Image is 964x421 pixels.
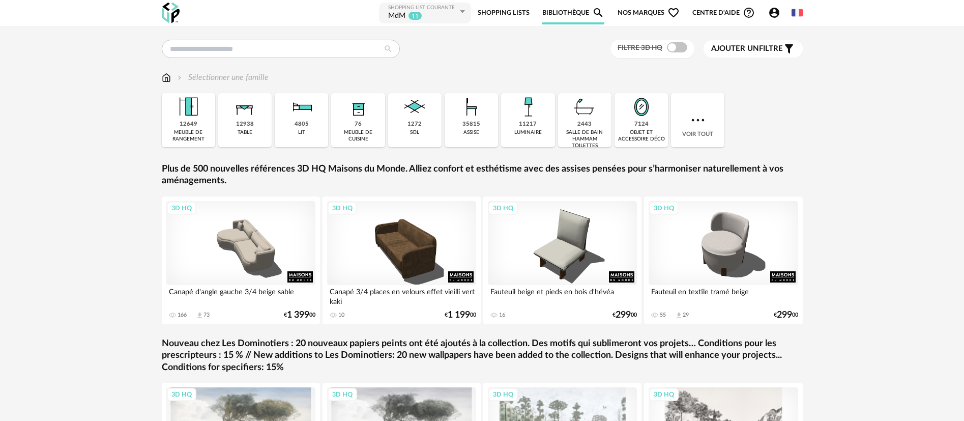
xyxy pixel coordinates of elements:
[561,129,608,149] div: salle de bain hammam toilettes
[448,312,470,319] span: 1 199
[176,72,184,83] img: svg+xml;base64,PHN2ZyB3aWR0aD0iMTYiIGhlaWdodD0iMTYiIHZpZXdCb3g9IjAgMCAxNiAxNiIgZmlsbD0ibm9uZSIgeG...
[462,121,480,128] div: 35815
[792,7,803,18] img: fr
[408,11,422,20] sup: 11
[401,93,428,121] img: Sol.png
[180,121,197,128] div: 12649
[174,93,202,121] img: Meuble%20de%20rangement.png
[338,312,344,319] div: 10
[410,129,419,136] div: sol
[166,285,316,305] div: Canapé d'angle gauche 3/4 beige sable
[231,93,258,121] img: Table.png
[649,202,679,215] div: 3D HQ
[334,129,382,143] div: meuble de cuisine
[327,285,477,305] div: Canapé 3/4 places en velours effet vieilli vert kaki
[167,388,196,401] div: 3D HQ
[592,7,604,19] span: Magnify icon
[284,312,315,319] div: € 00
[519,121,537,128] div: 11217
[577,121,592,128] div: 2443
[323,197,481,324] a: 3D HQ Canapé 3/4 places en velours effet vieilli vert kaki 10 €1 19900
[616,312,631,319] span: 299
[298,129,305,136] div: lit
[238,129,252,136] div: table
[196,312,203,319] span: Download icon
[236,121,254,128] div: 12938
[618,44,662,51] span: Filtre 3D HQ
[162,197,320,324] a: 3D HQ Canapé d'angle gauche 3/4 beige sable 166 Download icon 73 €1 39900
[483,197,642,324] a: 3D HQ Fauteuil beige et pieds en bois d'hévéa 16 €29900
[203,312,210,319] div: 73
[162,338,803,374] a: Nouveau chez Les Dominotiers : 20 nouveaux papiers peints ont été ajoutés à la collection. Des mo...
[671,93,724,147] div: Voir tout
[768,7,785,19] span: Account Circle icon
[777,312,792,319] span: 299
[328,202,357,215] div: 3D HQ
[162,72,171,83] img: svg+xml;base64,PHN2ZyB3aWR0aD0iMTYiIGhlaWdodD0iMTciIHZpZXdCb3g9IjAgMCAxNiAxNyIgZmlsbD0ibm9uZSIgeG...
[628,93,655,121] img: Miroir.png
[649,285,798,305] div: Fauteuil en textile tramé beige
[660,312,666,319] div: 55
[328,388,357,401] div: 3D HQ
[743,7,755,19] span: Help Circle Outline icon
[711,44,783,54] span: filtre
[618,129,665,143] div: objet et accessoire déco
[612,312,637,319] div: € 00
[287,312,309,319] span: 1 399
[478,2,530,24] a: Shopping Lists
[165,129,212,143] div: meuble de rangement
[499,312,505,319] div: 16
[344,93,372,121] img: Rangement.png
[355,121,362,128] div: 76
[445,312,476,319] div: € 00
[542,2,604,24] a: BibliothèqueMagnify icon
[649,388,679,401] div: 3D HQ
[675,312,683,319] span: Download icon
[618,2,680,24] span: Nos marques
[295,121,309,128] div: 4805
[514,129,542,136] div: luminaire
[162,3,180,23] img: OXP
[288,93,315,121] img: Literie.png
[683,312,689,319] div: 29
[167,202,196,215] div: 3D HQ
[176,72,269,83] div: Sélectionner une famille
[407,121,422,128] div: 1272
[689,111,707,129] img: more.7b13dc1.svg
[458,93,485,121] img: Assise.png
[388,5,457,11] div: Shopping List courante
[644,197,803,324] a: 3D HQ Fauteuil en textile tramé beige 55 Download icon 29 €29900
[692,7,755,19] span: Centre d'aideHelp Circle Outline icon
[783,43,795,55] span: Filter icon
[162,163,803,187] a: Plus de 500 nouvelles références 3D HQ Maisons du Monde. Alliez confort et esthétisme avec des as...
[488,388,518,401] div: 3D HQ
[388,11,405,21] div: MdM
[704,40,803,58] button: Ajouter unfiltre Filter icon
[774,312,798,319] div: € 00
[178,312,187,319] div: 166
[463,129,479,136] div: assise
[488,285,637,305] div: Fauteuil beige et pieds en bois d'hévéa
[667,7,680,19] span: Heart Outline icon
[768,7,780,19] span: Account Circle icon
[488,202,518,215] div: 3D HQ
[634,121,649,128] div: 7124
[514,93,542,121] img: Luminaire.png
[571,93,598,121] img: Salle%20de%20bain.png
[711,45,759,52] span: Ajouter un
